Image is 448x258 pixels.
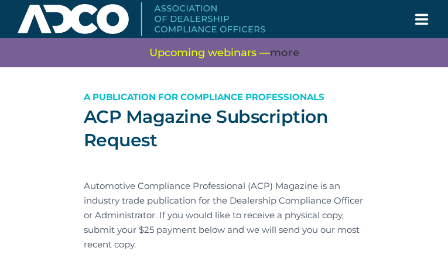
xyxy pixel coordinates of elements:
p: Automotive Compliance Professional (ACP) Magazine is an industry trade publication for the Dealer... [84,178,365,252]
a: more [270,46,299,60]
span: Upcoming webinars — [149,46,299,60]
p: A publication for Compliance Professionals [84,90,365,104]
img: Association of Dealership Compliance Officers logo [18,2,265,35]
h1: ACP Magazine Subscription Request [84,105,365,152]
